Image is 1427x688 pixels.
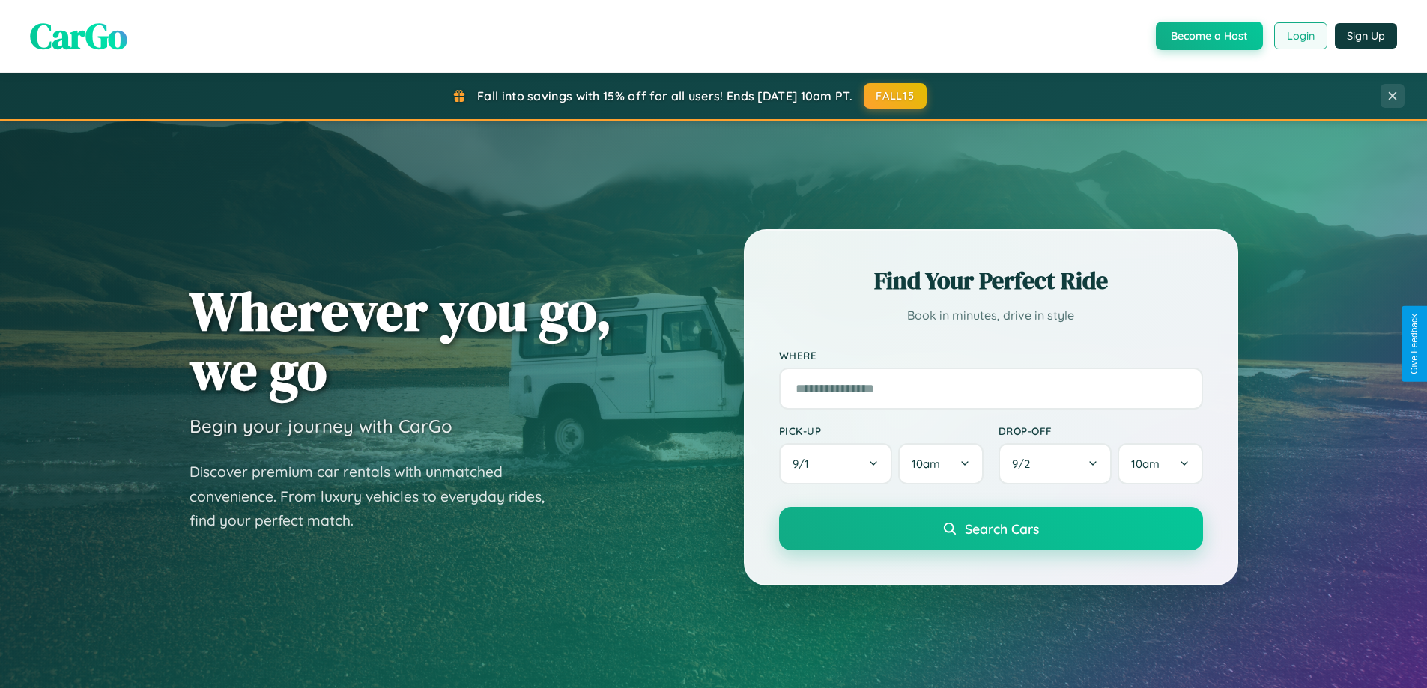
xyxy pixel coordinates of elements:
[912,457,940,471] span: 10am
[898,443,983,484] button: 10am
[1274,22,1327,49] button: Login
[30,11,127,61] span: CarGo
[1012,457,1037,471] span: 9 / 2
[999,443,1112,484] button: 9/2
[779,349,1203,362] label: Where
[793,457,816,471] span: 9 / 1
[1156,22,1263,50] button: Become a Host
[779,443,893,484] button: 9/1
[999,424,1203,437] label: Drop-off
[779,264,1203,297] h2: Find Your Perfect Ride
[779,424,984,437] label: Pick-up
[190,281,612,400] h1: Wherever you go, we go
[1409,314,1420,374] div: Give Feedback
[779,305,1203,326] p: Book in minutes, drive in style
[779,507,1203,550] button: Search Cars
[477,88,852,103] span: Fall into savings with 15% off for all users! Ends [DATE] 10am PT.
[190,460,564,533] p: Discover premium car rentals with unmatched convenience. From luxury vehicles to everyday rides, ...
[1131,457,1160,471] span: 10am
[1335,23,1397,49] button: Sign Up
[1118,443,1202,484] button: 10am
[864,83,927,109] button: FALL15
[965,520,1039,537] span: Search Cars
[190,415,452,437] h3: Begin your journey with CarGo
